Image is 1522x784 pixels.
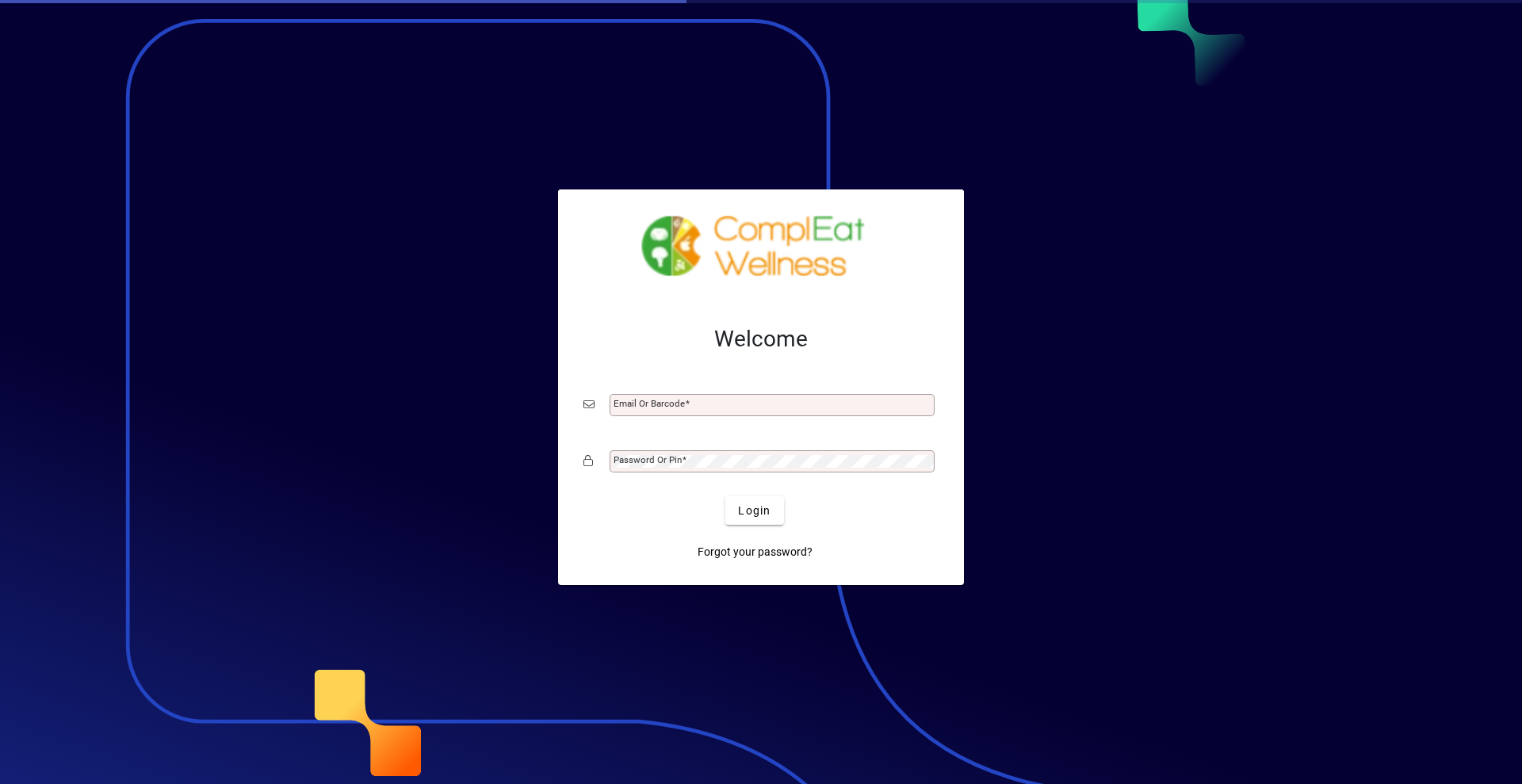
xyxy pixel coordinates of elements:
[698,544,813,560] span: Forgot your password?
[738,503,771,519] span: Login
[614,398,685,409] mat-label: Email or Barcode
[725,496,783,525] button: Login
[691,537,819,566] a: Forgot your password?
[583,326,939,353] h2: Welcome
[614,454,682,465] mat-label: Password or Pin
